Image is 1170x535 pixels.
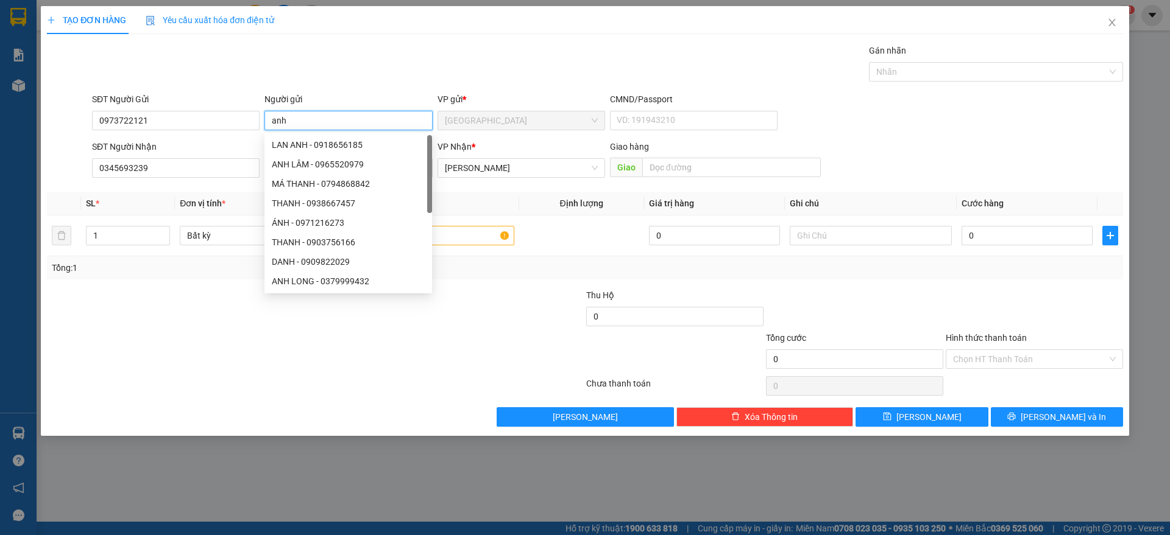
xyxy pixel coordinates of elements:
[86,198,96,208] span: SL
[610,142,649,152] span: Giao hàng
[264,194,432,213] div: THANH - 0938667457
[896,410,962,424] span: [PERSON_NAME]
[102,46,168,56] b: [DOMAIN_NAME]
[610,93,778,106] div: CMND/Passport
[445,111,598,130] span: Nha Trang
[1021,410,1106,424] span: [PERSON_NAME] và In
[553,410,618,424] span: [PERSON_NAME]
[15,15,76,76] img: logo.jpg
[264,135,432,155] div: LAN ANH - 0918656185
[272,255,425,268] div: DANH - 0909822029
[1103,231,1118,240] span: plus
[92,93,260,106] div: SĐT Người Gửi
[264,271,432,291] div: ANH LONG - 0379999432
[962,198,1004,208] span: Cước hàng
[610,158,642,177] span: Giao
[649,198,694,208] span: Giá trị hàng
[264,155,432,174] div: ANH LÂM - 0965520979
[785,192,957,215] th: Ghi chú
[438,93,605,106] div: VP gửi
[272,216,425,229] div: ÁNH - 0971216273
[560,198,603,208] span: Định lượng
[1007,412,1016,422] span: printer
[47,15,126,25] span: TẠO ĐƠN HÀNG
[445,159,598,177] span: Lê Hồng Phong
[1102,226,1118,245] button: plus
[856,407,988,427] button: save[PERSON_NAME]
[52,226,71,245] button: delete
[47,16,55,24] span: plus
[946,333,1027,343] label: Hình thức thanh toán
[264,174,432,194] div: MÁ THANH - 0794868842
[272,274,425,288] div: ANH LONG - 0379999432
[146,15,274,25] span: Yêu cầu xuất hóa đơn điện tử
[1107,18,1117,27] span: close
[869,46,906,55] label: Gán nhãn
[731,412,740,422] span: delete
[585,377,765,398] div: Chưa thanh toán
[438,142,472,152] span: VP Nhận
[264,93,432,106] div: Người gửi
[676,407,854,427] button: deleteXóa Thông tin
[264,233,432,252] div: THANH - 0903756166
[102,58,168,73] li: (c) 2017
[497,407,674,427] button: [PERSON_NAME]
[264,213,432,233] div: ÁNH - 0971216273
[146,16,155,26] img: icon
[272,158,425,171] div: ANH LÂM - 0965520979
[15,79,69,136] b: [PERSON_NAME]
[92,140,260,153] div: SĐT Người Nhận
[180,198,225,208] span: Đơn vị tính
[272,138,425,152] div: LAN ANH - 0918656185
[642,158,821,177] input: Dọc đường
[649,226,780,245] input: 0
[52,261,452,274] div: Tổng: 1
[745,410,798,424] span: Xóa Thông tin
[991,407,1123,427] button: printer[PERSON_NAME] và In
[883,412,892,422] span: save
[187,226,335,245] span: Bất kỳ
[272,177,425,191] div: MÁ THANH - 0794868842
[790,226,952,245] input: Ghi Chú
[79,18,117,96] b: BIÊN NHẬN GỬI HÀNG
[272,236,425,249] div: THANH - 0903756166
[766,333,806,343] span: Tổng cước
[132,15,161,44] img: logo.jpg
[352,226,514,245] input: VD: Bàn, Ghế
[1095,6,1129,40] button: Close
[272,197,425,210] div: THANH - 0938667457
[264,252,432,271] div: DANH - 0909822029
[586,290,614,300] span: Thu Hộ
